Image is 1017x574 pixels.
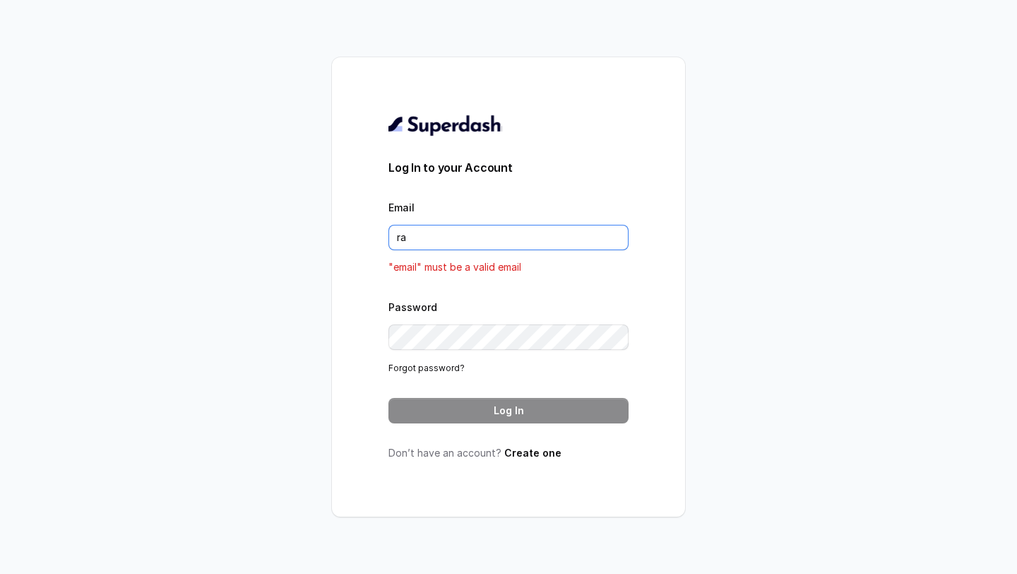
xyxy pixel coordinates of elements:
[388,363,465,373] a: Forgot password?
[388,225,629,250] input: youremail@example.com
[504,447,561,459] a: Create one
[388,301,437,313] label: Password
[388,159,629,176] h3: Log In to your Account
[388,201,415,213] label: Email
[388,446,629,460] p: Don’t have an account?
[388,259,629,276] p: "email" must be a valid email
[388,398,629,423] button: Log In
[388,114,502,136] img: light.svg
